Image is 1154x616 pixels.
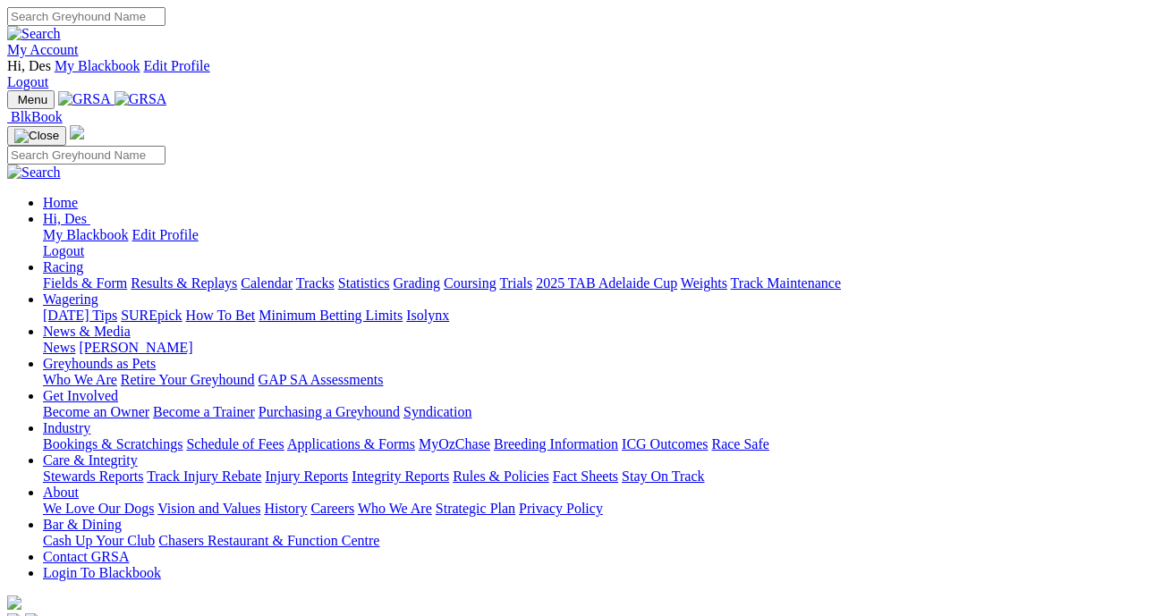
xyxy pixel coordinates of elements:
[43,388,118,403] a: Get Involved
[14,129,59,143] img: Close
[70,125,84,139] img: logo-grsa-white.png
[43,324,131,339] a: News & Media
[43,533,1147,549] div: Bar & Dining
[131,275,237,291] a: Results & Replays
[43,227,129,242] a: My Blackbook
[259,404,400,419] a: Purchasing a Greyhound
[711,436,768,451] a: Race Safe
[7,42,79,57] a: My Account
[43,259,83,274] a: Racing
[43,211,87,226] span: Hi, Des
[536,275,677,291] a: 2025 TAB Adelaide Cup
[265,468,348,484] a: Injury Reports
[43,549,129,564] a: Contact GRSA
[157,501,260,516] a: Vision and Values
[43,501,154,516] a: We Love Our Dogs
[419,436,490,451] a: MyOzChase
[7,7,165,26] input: Search
[444,275,496,291] a: Coursing
[43,340,1147,356] div: News & Media
[287,436,415,451] a: Applications & Forms
[43,340,75,355] a: News
[43,468,1147,485] div: Care & Integrity
[58,91,111,107] img: GRSA
[121,372,255,387] a: Retire Your Greyhound
[352,468,449,484] a: Integrity Reports
[115,91,167,107] img: GRSA
[43,565,161,580] a: Login To Blackbook
[7,595,21,610] img: logo-grsa-white.png
[394,275,440,291] a: Grading
[43,436,1147,452] div: Industry
[7,90,55,109] button: Toggle navigation
[79,340,192,355] a: [PERSON_NAME]
[43,485,79,500] a: About
[406,308,449,323] a: Isolynx
[186,308,256,323] a: How To Bet
[43,356,156,371] a: Greyhounds as Pets
[132,227,199,242] a: Edit Profile
[43,291,98,307] a: Wagering
[11,109,63,124] span: BlkBook
[18,93,47,106] span: Menu
[43,372,1147,388] div: Greyhounds as Pets
[43,404,1147,420] div: Get Involved
[338,275,390,291] a: Statistics
[241,275,293,291] a: Calendar
[7,146,165,165] input: Search
[147,468,261,484] a: Track Injury Rebate
[43,404,149,419] a: Become an Owner
[7,74,48,89] a: Logout
[622,468,704,484] a: Stay On Track
[158,533,379,548] a: Chasers Restaurant & Function Centre
[259,308,403,323] a: Minimum Betting Limits
[7,109,63,124] a: BlkBook
[7,58,1147,90] div: My Account
[731,275,841,291] a: Track Maintenance
[55,58,140,73] a: My Blackbook
[153,404,255,419] a: Become a Trainer
[43,243,84,258] a: Logout
[43,517,122,532] a: Bar & Dining
[43,468,143,484] a: Stewards Reports
[358,501,432,516] a: Who We Are
[43,308,1147,324] div: Wagering
[403,404,471,419] a: Syndication
[43,308,117,323] a: [DATE] Tips
[121,308,182,323] a: SUREpick
[43,372,117,387] a: Who We Are
[494,436,618,451] a: Breeding Information
[7,26,61,42] img: Search
[436,501,515,516] a: Strategic Plan
[43,275,1147,291] div: Racing
[7,58,51,73] span: Hi, Des
[43,452,138,468] a: Care & Integrity
[681,275,727,291] a: Weights
[7,165,61,181] img: Search
[43,501,1147,517] div: About
[264,501,307,516] a: History
[43,211,90,226] a: Hi, Des
[143,58,209,73] a: Edit Profile
[43,533,155,548] a: Cash Up Your Club
[553,468,618,484] a: Fact Sheets
[453,468,549,484] a: Rules & Policies
[296,275,335,291] a: Tracks
[43,195,78,210] a: Home
[186,436,284,451] a: Schedule of Fees
[43,227,1147,259] div: Hi, Des
[622,436,708,451] a: ICG Outcomes
[43,420,90,435] a: Industry
[43,275,127,291] a: Fields & Form
[499,275,532,291] a: Trials
[7,126,66,146] button: Toggle navigation
[43,436,182,451] a: Bookings & Scratchings
[519,501,603,516] a: Privacy Policy
[259,372,384,387] a: GAP SA Assessments
[310,501,354,516] a: Careers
